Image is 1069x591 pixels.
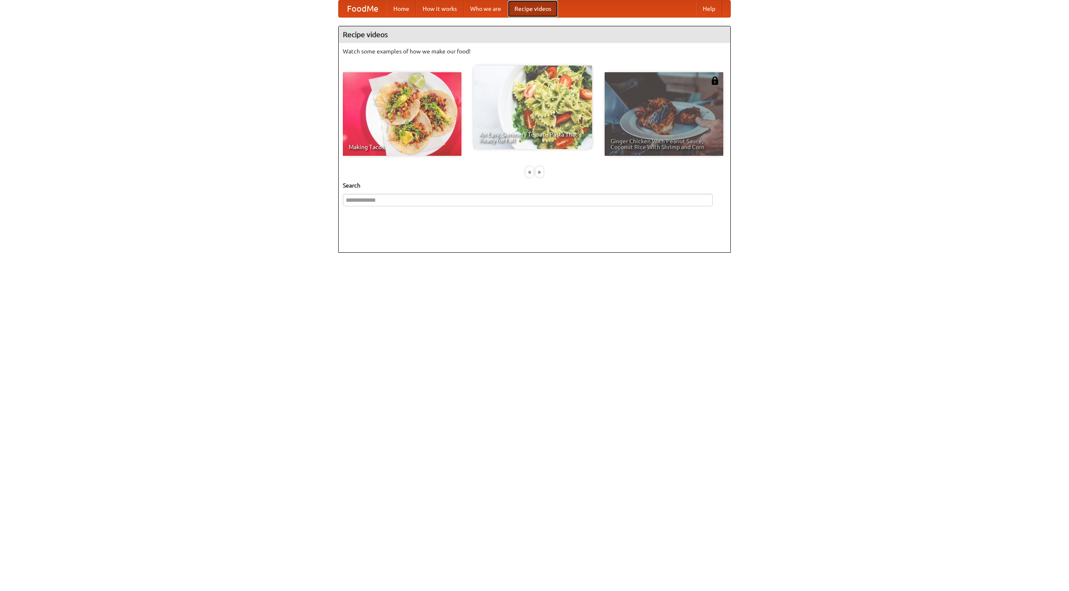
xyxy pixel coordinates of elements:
a: Help [696,0,722,17]
a: Who we are [464,0,508,17]
a: Making Tacos [343,72,461,156]
a: How it works [416,0,464,17]
img: 483408.png [711,76,719,85]
a: An Easy, Summery Tomato Pasta That's Ready for Fall [474,66,592,149]
h4: Recipe videos [339,26,730,43]
div: « [526,167,533,177]
span: Making Tacos [349,144,456,150]
a: Home [387,0,416,17]
span: An Easy, Summery Tomato Pasta That's Ready for Fall [479,132,586,143]
div: » [536,167,543,177]
h5: Search [343,181,726,190]
a: Recipe videos [508,0,558,17]
a: FoodMe [339,0,387,17]
p: Watch some examples of how we make our food! [343,47,726,56]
